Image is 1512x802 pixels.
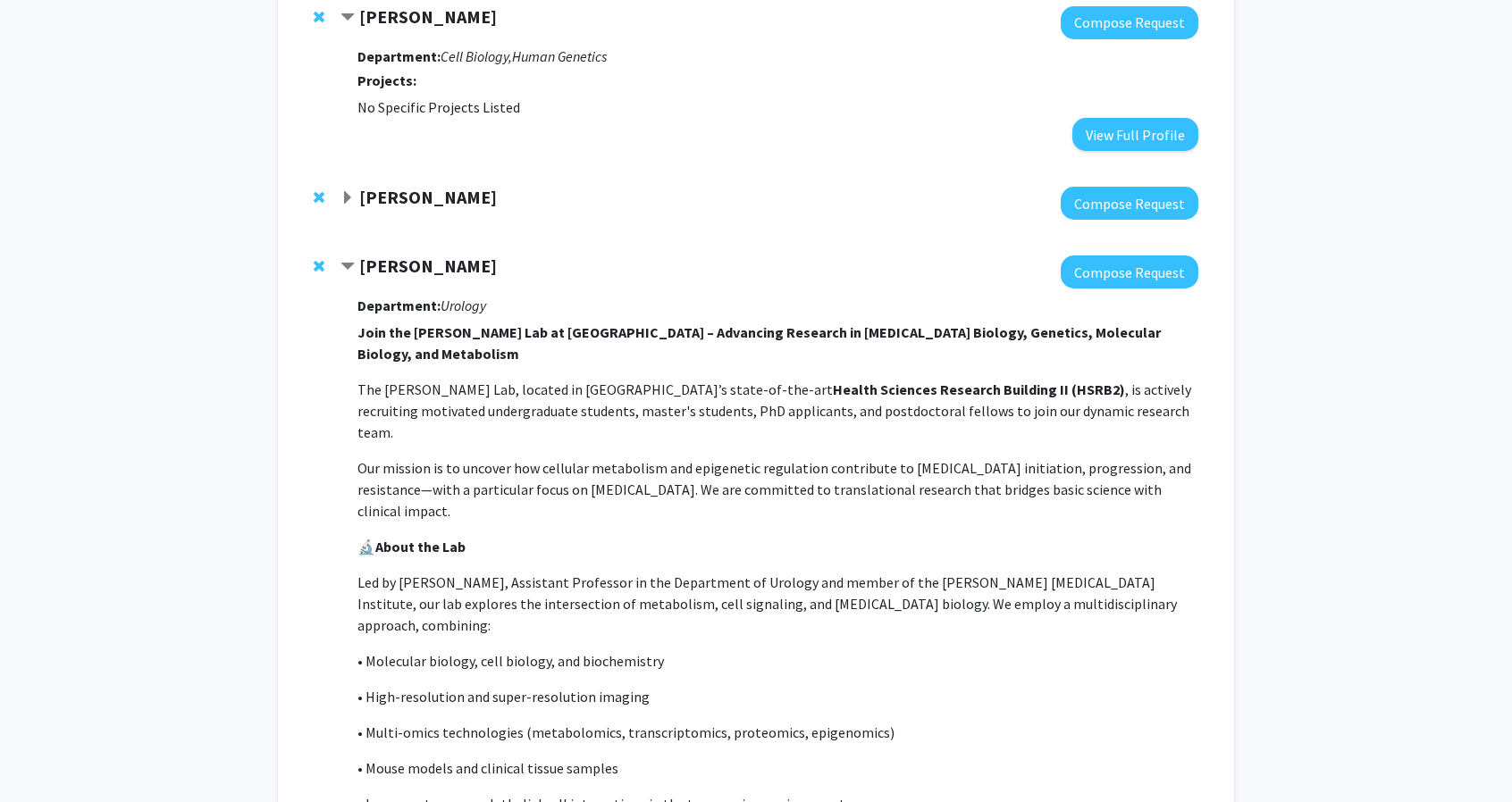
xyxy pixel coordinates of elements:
[1072,118,1198,151] button: View Full Profile
[359,5,497,28] strong: [PERSON_NAME]
[357,572,1198,636] p: Led by [PERSON_NAME], Assistant Professor in the Department of Urology and member of the [PERSON_...
[441,47,512,65] i: Cell Biology,
[1061,255,1198,288] button: Compose Request to Jianhua Xiong
[357,71,416,89] strong: Projects:
[359,186,497,208] strong: [PERSON_NAME]
[357,98,520,116] span: No Specific Projects Listed
[357,722,1198,743] p: • Multi-omics technologies (metabolomics, transcriptomics, proteomics, epigenomics)
[357,757,1198,779] p: • Mouse models and clinical tissue samples
[314,259,324,273] span: Remove Jianhua Xiong from bookmarks
[359,255,497,277] strong: [PERSON_NAME]
[340,11,355,25] span: Contract Nisha Raj Bookmark
[357,536,1198,557] p: 🔬
[340,191,355,205] span: Expand Chrystal Paulos Bookmark
[357,686,1198,707] p: • High-resolution and super-resolution imaging
[357,379,1198,443] p: The [PERSON_NAME] Lab, located in [GEOGRAPHIC_DATA]’s state-of-the-art , is actively recruiting m...
[314,190,324,205] span: Remove Chrystal Paulos from bookmarks
[340,260,355,274] span: Contract Jianhua Xiong Bookmark
[833,380,1125,398] strong: Health Sciences Research Building II (HSRB2)
[13,722,76,789] iframe: Chat
[357,650,1198,672] p: • Molecular biology, cell biology, and biochemistry
[375,538,466,556] strong: About the Lab
[512,47,607,65] i: Human Genetics
[357,457,1198,522] p: Our mission is to uncover how cellular metabolism and epigenetic regulation contribute to [MEDICA...
[314,10,324,24] span: Remove Nisha Raj from bookmarks
[1061,6,1198,39] button: Compose Request to Nisha Raj
[357,323,1161,363] strong: Join the [PERSON_NAME] Lab at [GEOGRAPHIC_DATA] – Advancing Research in [MEDICAL_DATA] Biology, G...
[441,297,486,314] i: Urology
[357,297,441,314] strong: Department:
[1061,187,1198,220] button: Compose Request to Chrystal Paulos
[357,47,441,65] strong: Department:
